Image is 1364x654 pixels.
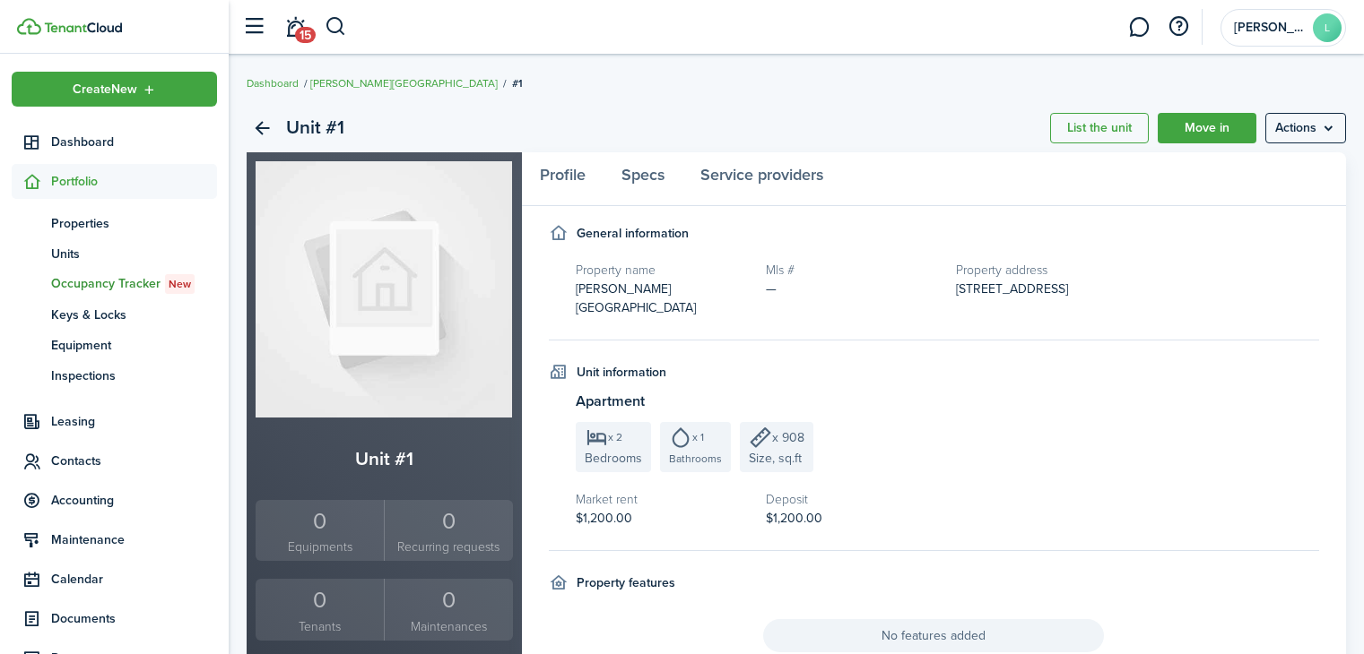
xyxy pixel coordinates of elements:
[17,18,41,35] img: TenantCloud
[766,280,777,298] span: —
[169,276,191,292] span: New
[247,75,299,91] a: Dashboard
[384,500,512,562] a: 0Recurring requests
[51,491,217,510] span: Accounting
[576,509,632,528] span: $1,200.00
[51,609,217,628] span: Documents
[260,504,379,538] div: 0
[256,444,513,473] h2: Unit #1
[51,366,217,385] span: Inspections
[51,412,217,431] span: Leasing
[12,125,217,159] a: Dashboard
[51,570,217,589] span: Calendar
[669,451,722,467] span: Bathrooms
[576,490,748,509] h5: Market rent
[766,261,938,280] h5: Mls #
[247,113,277,143] a: Back
[585,449,642,468] span: Bedrooms
[51,530,217,549] span: Maintenance
[577,573,675,592] h4: Property features
[12,269,217,299] a: Occupancy TrackerNew
[692,432,704,443] span: x 1
[576,391,1320,413] h3: Apartment
[1234,22,1306,34] span: Laura
[51,274,217,294] span: Occupancy Tracker
[389,617,508,636] small: Maintenances
[384,579,512,641] a: 0Maintenances
[44,22,122,33] img: TenantCloud
[278,4,312,50] a: Notifications
[1122,4,1156,50] a: Messaging
[682,152,841,206] a: Service providers
[12,238,217,269] a: Units
[12,208,217,238] a: Properties
[51,452,217,470] span: Contacts
[1313,13,1342,42] avatar-text: L
[51,214,217,233] span: Properties
[604,152,682,206] a: Specs
[766,490,938,509] h5: Deposit
[577,224,689,243] h4: General information
[1265,113,1346,143] menu-btn: Actions
[51,305,217,324] span: Keys & Locks
[1265,113,1346,143] button: Open menu
[260,617,379,636] small: Tenants
[295,27,316,43] span: 15
[1050,113,1149,143] a: List the unit
[389,583,508,617] div: 0
[256,500,384,562] a: 0Equipments
[576,261,748,280] h5: Property name
[12,360,217,391] a: Inspections
[12,72,217,107] button: Open menu
[956,261,1319,280] h5: Property address
[522,152,604,206] a: Profile
[325,12,347,42] button: Search
[512,75,523,91] span: #1
[256,161,512,417] img: Unit avatar
[310,75,498,91] a: [PERSON_NAME][GEOGRAPHIC_DATA]
[608,432,622,443] span: x 2
[12,330,217,360] a: Equipment
[260,538,379,556] small: Equipments
[51,172,217,191] span: Portfolio
[749,449,802,468] span: Size, sq.ft
[772,428,804,447] span: x 908
[51,245,217,263] span: Units
[237,10,271,44] button: Open sidebar
[576,280,696,317] span: [PERSON_NAME][GEOGRAPHIC_DATA]
[256,579,384,641] a: 0Tenants
[577,363,666,382] h4: Unit information
[389,504,508,538] div: 0
[766,509,822,528] span: $1,200.00
[1158,113,1256,143] a: Move in
[956,280,1068,298] span: [STREET_ADDRESS]
[51,133,217,151] span: Dashboard
[12,299,217,330] a: Keys & Locks
[260,583,379,617] div: 0
[389,538,508,556] small: Recurring requests
[73,83,137,96] span: Create New
[763,619,1104,652] span: No features added
[51,336,217,355] span: Equipment
[286,113,344,143] h2: Unit #1
[1163,12,1194,42] button: Open resource center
